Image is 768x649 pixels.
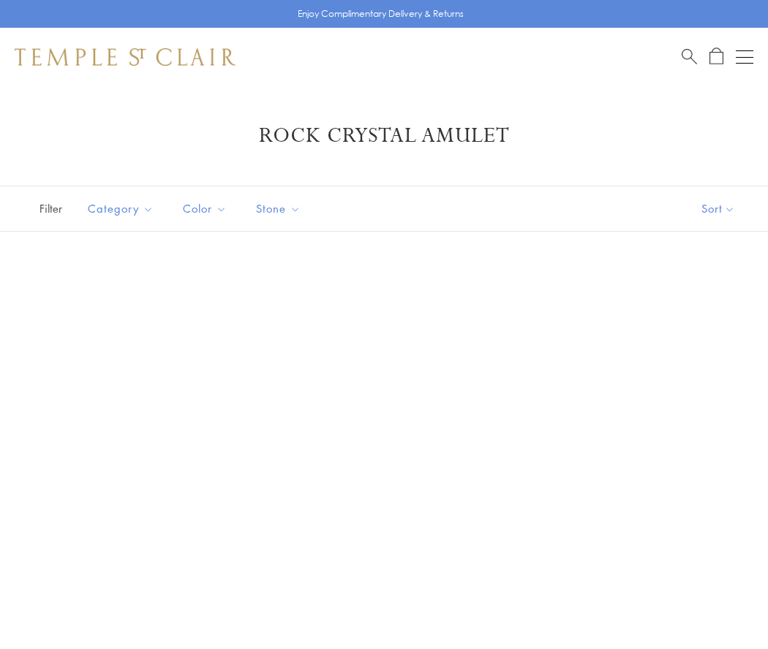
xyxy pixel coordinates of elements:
[682,48,697,66] a: Search
[77,192,165,225] button: Category
[80,200,165,218] span: Category
[15,48,236,66] img: Temple St. Clair
[249,200,312,218] span: Stone
[172,192,238,225] button: Color
[245,192,312,225] button: Stone
[37,123,731,149] h1: Rock Crystal Amulet
[669,186,768,231] button: Show sort by
[176,200,238,218] span: Color
[298,7,464,21] p: Enjoy Complimentary Delivery & Returns
[736,48,753,66] button: Open navigation
[709,48,723,66] a: Open Shopping Bag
